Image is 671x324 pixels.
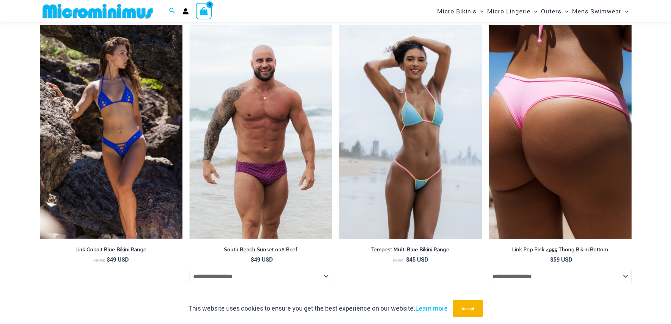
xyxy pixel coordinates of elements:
[169,7,175,16] a: Search icon link
[489,246,632,256] a: Link Pop Pink 4955 Thong Bikini Bottom
[541,2,561,20] span: Outers
[339,246,482,256] a: Tempest Multi Blue Bikini Range
[196,3,212,19] a: View Shopping Cart, empty
[393,258,404,263] span: From:
[107,256,110,263] span: $
[190,25,332,239] img: South Beach Sunset 006 Brief 07
[251,256,254,263] span: $
[570,2,630,20] a: Mens SwimwearMenu ToggleMenu Toggle
[485,2,539,20] a: Micro LingerieMenu ToggleMenu Toggle
[489,25,632,239] a: Link Pop Pink 4955 Bottom 01Link Pop Pink 4955 Bottom 02Link Pop Pink 4955 Bottom 02
[406,256,428,263] bdi: 45 USD
[40,246,182,253] h2: Link Cobalt Blue Bikini Range
[40,25,182,239] img: Link Cobalt Blue 3070 Top 4955 Bottom 03
[339,25,482,239] a: Tempest Multi Blue 312 Top 456 Bottom 01Tempest Multi Blue 312 Top 456 Bottom 02Tempest Multi Blu...
[572,2,621,20] span: Mens Swimwear
[437,2,477,20] span: Micro Bikinis
[434,1,632,21] nav: Site Navigation
[339,25,482,239] img: Tempest Multi Blue 312 Top 456 Bottom 01
[435,2,485,20] a: Micro BikinisMenu ToggleMenu Toggle
[621,2,628,20] span: Menu Toggle
[182,8,189,14] a: Account icon link
[251,256,273,263] bdi: 49 USD
[40,3,156,19] img: MM SHOP LOGO FLAT
[190,25,332,239] a: South Beach Sunset 006 Brief 07South Beach Sunset 006 Brief 03South Beach Sunset 006 Brief 03
[550,256,553,263] span: $
[539,2,570,20] a: OutersMenu ToggleMenu Toggle
[489,246,632,253] h2: Link Pop Pink 4955 Thong Bikini Bottom
[190,246,332,256] a: South Beach Sunset 006 Brief
[477,2,484,20] span: Menu Toggle
[339,246,482,253] h2: Tempest Multi Blue Bikini Range
[94,258,105,263] span: From:
[487,2,530,20] span: Micro Lingerie
[453,300,483,317] button: Accept
[550,256,572,263] bdi: 59 USD
[190,246,332,253] h2: South Beach Sunset 006 Brief
[40,25,182,239] a: Link Cobalt Blue 3070 Top 4955 Bottom 03Link Cobalt Blue 3070 Top 4955 Bottom 04Link Cobalt Blue ...
[415,304,448,312] a: Learn more
[406,256,409,263] span: $
[530,2,538,20] span: Menu Toggle
[40,246,182,256] a: Link Cobalt Blue Bikini Range
[188,303,448,314] p: This website uses cookies to ensure you get the best experience on our website.
[561,2,569,20] span: Menu Toggle
[107,256,129,263] bdi: 49 USD
[489,25,632,239] img: Link Pop Pink 4955 Bottom 02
